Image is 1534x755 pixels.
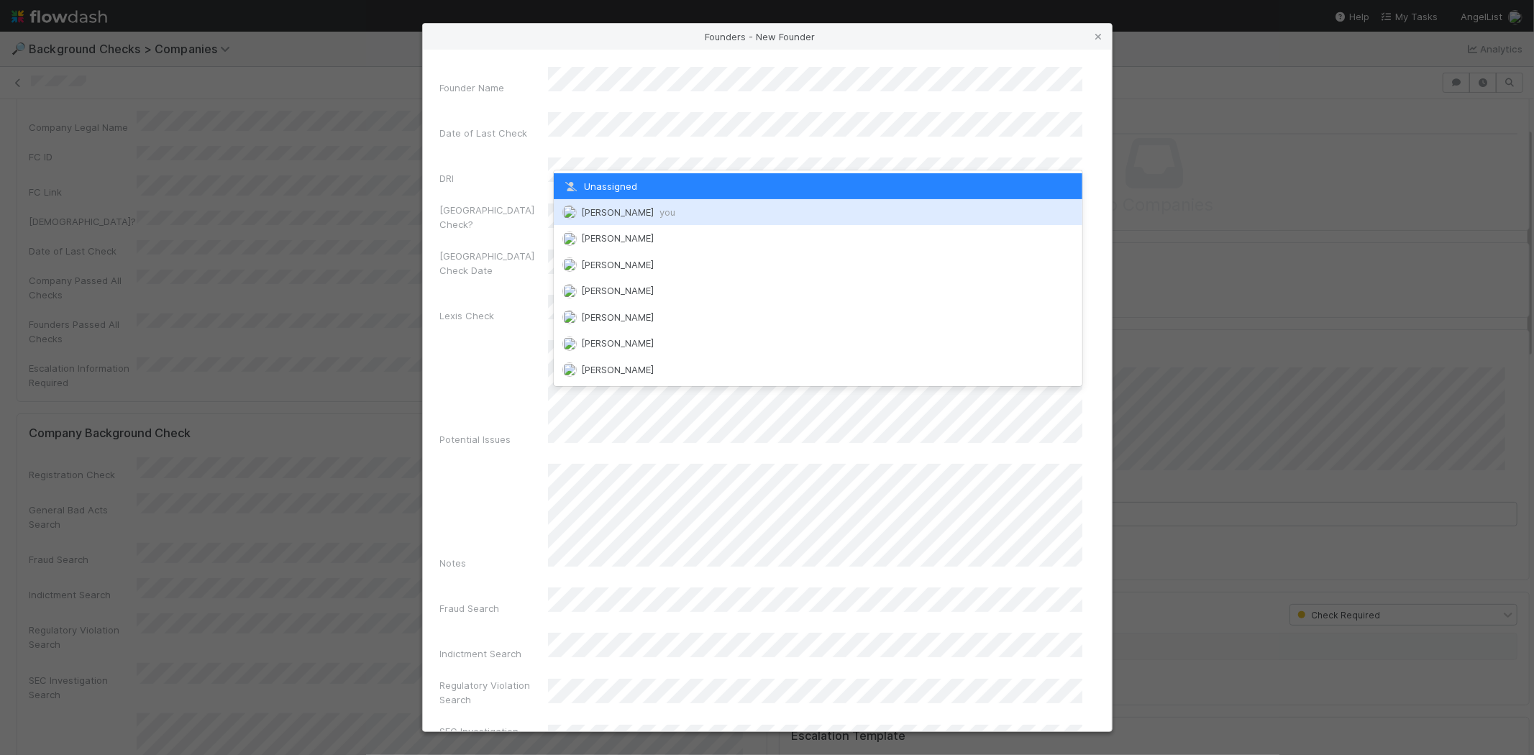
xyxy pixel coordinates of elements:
span: [PERSON_NAME] [581,232,654,244]
img: avatar_d02a2cc9-4110-42ea-8259-e0e2573f4e82.png [562,257,577,272]
label: Potential Issues [440,432,511,447]
img: avatar_501ac9d6-9fa6-4fe9-975e-1fd988f7bdb1.png [562,337,577,351]
span: [PERSON_NAME] [581,285,654,296]
label: Lexis Check [440,308,495,323]
span: [PERSON_NAME] [581,206,675,218]
span: [PERSON_NAME] [581,311,654,323]
div: Founders - New Founder [423,24,1112,50]
label: SEC Investigation Search [440,724,548,753]
label: Founder Name [440,81,505,95]
label: [GEOGRAPHIC_DATA] Check? [440,203,548,232]
img: avatar_12dd09bb-393f-4edb-90ff-b12147216d3f.png [562,232,577,246]
span: you [659,206,675,218]
label: Fraud Search [440,601,500,616]
span: [PERSON_NAME] [581,364,654,375]
label: Indictment Search [440,646,522,661]
label: Notes [440,556,467,570]
label: Regulatory Violation Search [440,678,548,707]
span: [PERSON_NAME] [581,259,654,270]
label: DRI [440,171,455,186]
label: Date of Last Check [440,126,528,140]
img: avatar_dbacaa61-7a5b-4cd3-8dce-10af25fe9829.png [562,362,577,377]
label: [GEOGRAPHIC_DATA] Check Date [440,249,548,278]
span: Unassigned [562,180,637,192]
img: avatar_ac83cd3a-2de4-4e8f-87db-1b662000a96d.png [562,284,577,298]
img: avatar_a3f4375a-141d-47ac-a212-32189532ae09.png [562,310,577,324]
img: avatar_5106bb14-94e9-4897-80de-6ae81081f36d.png [562,205,577,219]
span: [PERSON_NAME] [581,337,654,349]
